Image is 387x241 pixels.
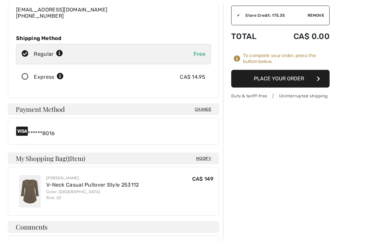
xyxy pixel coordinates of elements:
[232,12,240,18] div: ✔
[8,221,219,233] h4: Comments
[68,153,70,162] span: 1
[8,152,219,164] h4: My Shopping Bag
[231,93,330,99] div: Duty & tariff-free | Uninterrupted shipping
[34,50,63,58] div: Regular
[34,73,64,81] div: Express
[195,106,211,112] span: Change
[19,175,41,208] img: V-Neck Casual Pullover Style 253112
[180,73,205,81] div: CA$ 14.95
[231,25,272,48] td: Total
[231,70,330,88] button: Place Your Order
[308,12,324,18] span: Remove
[16,106,65,112] span: Payment Method
[66,154,85,163] span: ( Item)
[16,35,211,41] div: Shipping Method
[272,25,330,48] td: CA$ 0.00
[46,182,139,188] a: V-Neck Casual Pullover Style 253112
[192,176,214,182] span: CA$ 149
[46,175,139,181] div: [PERSON_NAME]
[240,12,308,18] div: Store Credit: 175.35
[193,51,205,57] span: Free
[196,155,211,162] span: Modify
[46,189,139,201] div: Color: [GEOGRAPHIC_DATA] Size: 22
[243,53,330,65] div: To complete your order, press the button below.
[16,13,64,19] a: [PHONE_NUMBER]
